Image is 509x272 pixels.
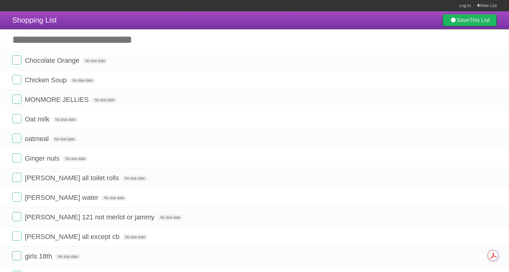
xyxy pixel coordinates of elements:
[25,115,51,123] span: Oat milk
[25,233,121,240] span: [PERSON_NAME] all except cb
[25,76,68,84] span: Chicken Soup
[25,135,50,143] span: oatmeal
[12,212,21,221] label: Done
[12,16,57,24] span: Shopping List
[25,213,156,221] span: [PERSON_NAME] 121 not merlot or jammy
[12,95,21,104] label: Done
[52,136,77,142] span: No due date
[25,96,90,103] span: MONMORE JELLIES
[12,114,21,123] label: Done
[53,117,78,122] span: No due date
[25,194,100,201] span: [PERSON_NAME] water
[12,55,21,65] label: Done
[56,254,80,259] span: No due date
[25,155,61,162] span: Ginger nuts
[92,97,117,103] span: No due date
[25,252,53,260] span: girls 18th
[63,156,88,162] span: No due date
[12,173,21,182] label: Done
[469,17,490,23] b: This List
[70,78,95,83] span: No due date
[12,134,21,143] label: Done
[25,174,120,182] span: [PERSON_NAME] all toilet rolls
[102,195,127,201] span: No due date
[83,58,108,64] span: No due date
[12,251,21,260] label: Done
[12,192,21,202] label: Done
[12,153,21,162] label: Done
[25,57,81,64] span: Chocolate Orange
[123,234,148,240] span: No due date
[158,215,183,220] span: No due date
[443,14,497,26] a: SaveThis List
[122,176,147,181] span: No due date
[12,232,21,241] label: Done
[12,75,21,84] label: Done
